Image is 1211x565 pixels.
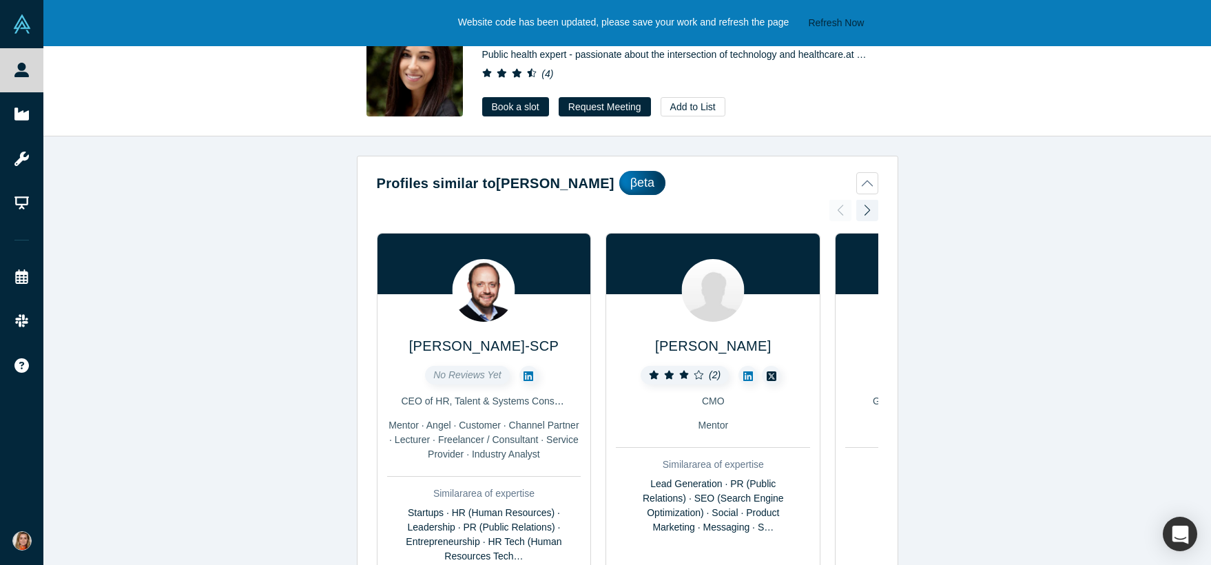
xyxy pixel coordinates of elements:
img: Sara Varni's Profile Image [682,259,745,322]
i: ( 4 ) [541,68,553,79]
div: Similar area of expertise [616,458,810,472]
span: Public health expert - passionate about the intersection of technology and healthcare. at [482,49,883,60]
div: Mentor · Angel · VC [845,418,1039,433]
a: [PERSON_NAME] [655,338,771,353]
img: Alchemist Vault Logo [12,14,32,34]
img: Gulin Yilmaz's Account [12,531,32,551]
a: [PERSON_NAME]-SCP [409,338,559,353]
div: Lead Generation · PR (Public Relations) · SEO (Search Engine Optimization) · Social · Product Mar... [616,477,810,535]
button: Profiles similar to[PERSON_NAME]βeta [377,171,878,195]
a: Book a slot [482,97,549,116]
button: Add to List [661,97,725,116]
div: Similar area of expertise [387,486,581,501]
div: Startups · HR (Human Resources) · Leadership · PR (Public Relations) · Entrepreneurship · HR Tech... [387,506,581,564]
button: Refresh Now [803,14,869,32]
h2: Profiles similar to [PERSON_NAME] [377,173,614,194]
span: No Reviews Yet [433,369,501,380]
img: Roxana Said's Profile Image [366,20,463,116]
span: CEO of HR, Talent & Systems Consulting [402,395,578,407]
div: Mentor [616,418,810,433]
div: βeta [619,171,665,195]
div: Mentor · Angel · Customer · Channel Partner · Lecturer · Freelancer / Consultant · Service Provid... [387,418,581,462]
span: CMO [702,395,725,407]
i: ( 2 ) [709,369,721,380]
span: General Partner @ Alix Ventures [873,395,1013,407]
button: Request Meeting [559,97,651,116]
div: Similar area of expertise [845,458,1039,472]
img: Yuri Kruman J.D. SHRM-SCP's Profile Image [453,259,515,322]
